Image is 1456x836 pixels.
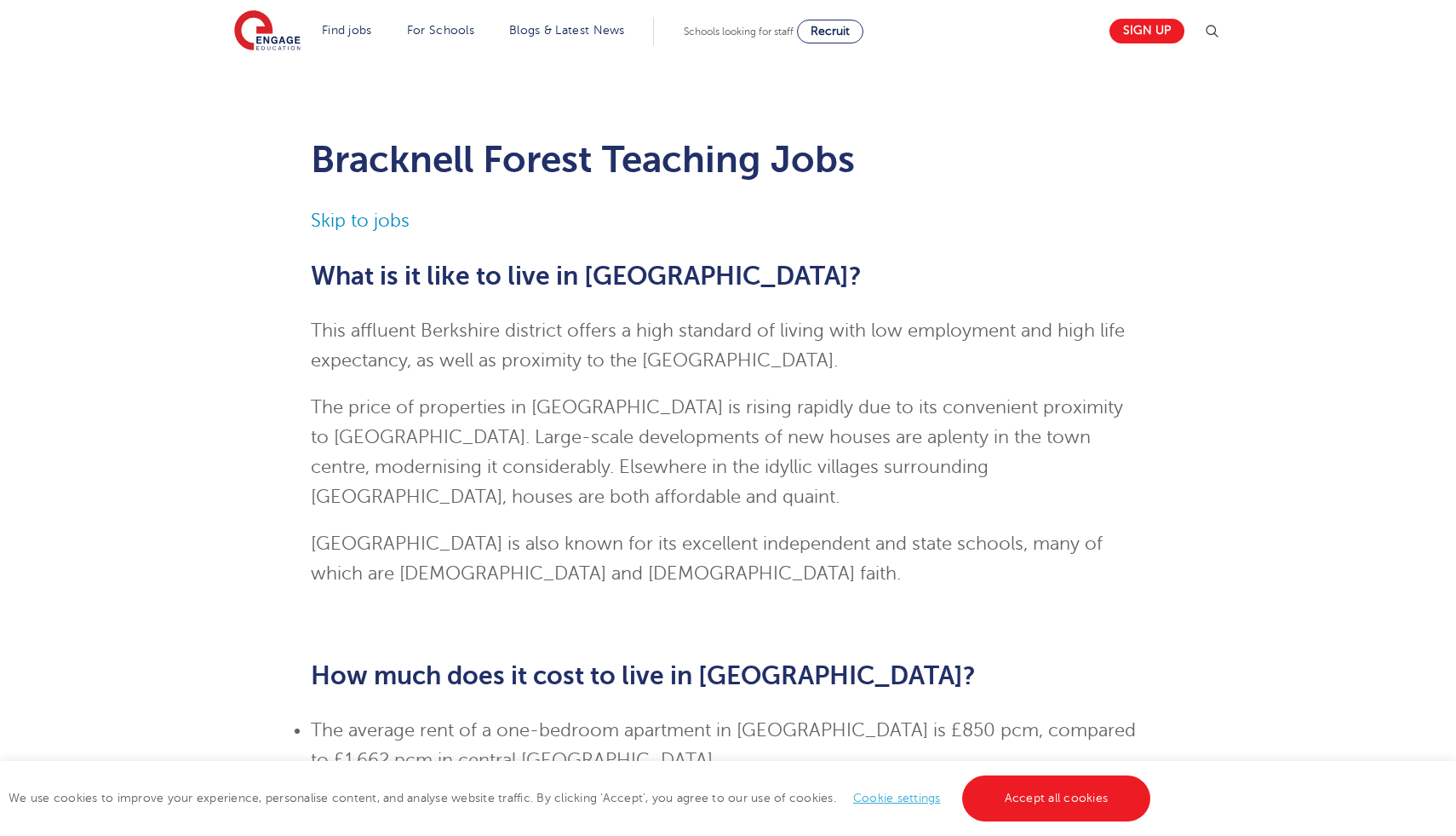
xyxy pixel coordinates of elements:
[311,661,976,690] span: How much does it cost to live in [GEOGRAPHIC_DATA]?
[311,720,1136,770] span: The average rent of a one-bedroom apartment in [GEOGRAPHIC_DATA] is £850 pcm, compared to £1,662 ...
[311,397,1123,507] span: The price of properties in [GEOGRAPHIC_DATA] is rising rapidly due to its convenient proximity to...
[9,792,1155,804] span: We use cookies to improve your experience, personalise content, and analyse website traffic. By c...
[853,792,941,804] a: Cookie settings
[311,533,1103,584] span: [GEOGRAPHIC_DATA] is also known for its excellent independent and state schools, many of which ar...
[797,20,863,43] a: Recruit
[407,24,474,37] a: For Schools
[684,26,794,37] span: Schools looking for staff
[962,775,1151,822] a: Accept all cookies
[322,24,372,37] a: Find jobs
[234,10,301,53] img: Engage Education
[311,262,862,291] span: What is it like to live in [GEOGRAPHIC_DATA]?
[811,25,850,37] span: Recruit
[311,320,1125,371] span: This affluent Berkshire district offers a high standard of living with low employment and high li...
[1109,19,1184,43] a: Sign up
[509,24,625,37] a: Blogs & Latest News
[311,138,1146,181] h1: Bracknell Forest Teaching Jobs
[311,210,410,231] a: Skip to jobs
